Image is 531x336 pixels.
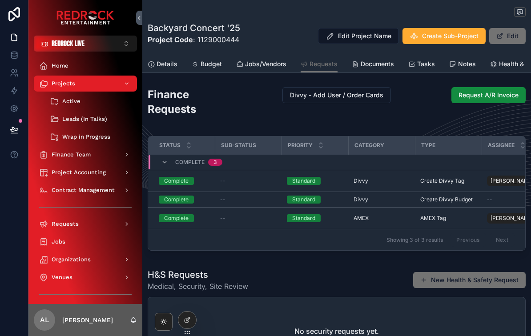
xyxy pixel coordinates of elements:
[40,315,49,325] span: AL
[354,177,368,184] span: Divvy
[361,60,394,68] span: Documents
[56,11,114,25] img: App logo
[159,142,181,149] span: Status
[220,177,276,184] a: --
[148,35,193,44] strong: Project Code
[34,234,137,250] a: Jobs
[62,133,110,140] span: Wrap in Progress
[34,164,137,180] a: Project Accounting
[44,93,137,109] a: Active
[422,32,479,40] span: Create Sub-Project
[148,281,248,292] span: Medical, Security, Site Review
[52,220,79,228] span: Requests
[354,196,410,203] a: Divvy
[148,22,240,34] h1: Backyard Concert '25
[62,116,107,123] span: Leads (In Talks)
[148,268,248,281] h1: H&S Requests
[52,169,106,176] span: Project Accounting
[354,215,410,222] a: AMEX
[413,272,526,288] button: New Health & Safety Request
[290,91,383,100] span: Divvy - Add User / Order Cards
[402,28,486,44] button: Create Sub-Project
[282,87,391,103] button: Divvy - Add User / Order Cards
[52,151,91,158] span: Finance Team
[192,56,222,74] a: Budget
[487,196,492,203] span: --
[287,214,343,222] a: Standard
[318,28,399,44] button: Edit Project Name
[164,214,189,222] div: Complete
[157,60,177,68] span: Details
[52,80,75,87] span: Projects
[354,196,368,203] span: Divvy
[287,196,343,204] a: Standard
[236,56,286,74] a: Jobs/Vendors
[386,236,443,244] span: Showing 3 of 3 results
[420,177,476,184] a: Create Divvy Tag
[175,159,205,166] span: Complete
[52,39,84,48] span: REDROCK LIVE
[408,56,435,74] a: Tasks
[62,316,113,324] p: [PERSON_NAME]
[164,177,189,185] div: Complete
[159,214,209,222] a: Complete
[28,52,142,304] div: scrollable content
[489,28,526,44] button: Edit
[34,147,137,163] a: Finance Team
[34,76,137,92] a: Projects
[220,215,225,222] span: --
[52,238,65,245] span: Jobs
[354,142,384,149] span: Category
[220,177,225,184] span: --
[449,56,476,74] a: Notes
[34,36,137,52] button: Select Button
[458,60,476,68] span: Notes
[201,60,222,68] span: Budget
[52,62,68,69] span: Home
[301,56,338,73] a: Requests
[292,214,315,222] div: Standard
[220,196,225,203] span: --
[52,274,72,281] span: Venues
[34,216,137,232] a: Requests
[310,60,338,68] span: Requests
[421,142,435,149] span: Type
[44,111,137,127] a: Leads (In Talks)
[148,56,177,74] a: Details
[221,142,256,149] span: Sub-Status
[417,60,435,68] span: Tasks
[62,98,80,105] span: Active
[44,129,137,145] a: Wrap in Progress
[34,182,137,198] a: Contract Management
[287,177,343,185] a: Standard
[34,269,137,285] a: Venues
[420,215,446,222] span: AMEX Tag
[292,177,315,185] div: Standard
[148,87,230,116] h2: Finance Requests
[52,187,115,194] span: Contract Management
[354,177,410,184] a: Divvy
[213,159,217,166] div: 3
[488,142,515,149] span: Assignee
[52,256,91,263] span: Organizations
[34,58,137,74] a: Home
[159,177,209,185] a: Complete
[34,252,137,268] a: Organizations
[245,60,286,68] span: Jobs/Vendors
[420,215,476,222] a: AMEX Tag
[159,196,209,204] a: Complete
[220,196,276,203] a: --
[451,87,526,103] button: Request A/R Invoice
[352,56,394,74] a: Documents
[354,215,369,222] span: AMEX
[459,91,519,100] span: Request A/R Invoice
[220,215,276,222] a: --
[420,196,473,203] span: Create Divvy Budget
[420,177,464,184] span: Create Divvy Tag
[338,32,391,40] span: Edit Project Name
[420,196,476,203] a: Create Divvy Budget
[148,34,240,45] p: : 1129000444
[288,142,313,149] span: Priority
[292,196,315,204] div: Standard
